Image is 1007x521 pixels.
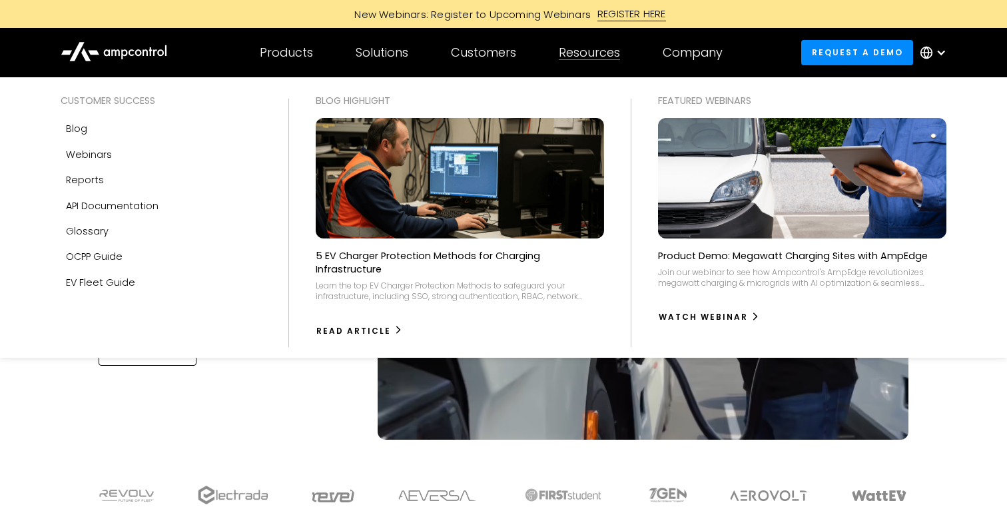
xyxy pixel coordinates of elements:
div: Blog [66,121,87,136]
div: EV Fleet Guide [66,275,135,290]
div: OCPP Guide [66,249,123,264]
div: Company [663,45,723,60]
a: EV Fleet Guide [61,270,262,295]
div: Customer success [61,93,262,108]
div: Blog Highlight [316,93,604,108]
div: New Webinars: Register to Upcoming Webinars [341,7,597,21]
div: REGISTER HERE [597,7,666,21]
div: Products [260,45,313,60]
div: Resources [559,45,620,60]
a: API Documentation [61,193,262,219]
a: Webinars [61,142,262,167]
img: electrada logo [198,486,268,504]
div: Join our webinar to see how Ampcontrol's AmpEdge revolutionizes megawatt charging & microgrids wi... [658,267,946,288]
div: Learn the top EV Charger Protection Methods to safeguard your infrastructure, including SSO, stro... [316,280,604,301]
img: Aerovolt Logo [729,490,809,501]
div: Reports [66,173,104,187]
div: Solutions [356,45,408,60]
a: New Webinars: Register to Upcoming WebinarsREGISTER HERE [204,7,803,21]
a: Blog [61,116,262,141]
a: Request a demo [801,40,913,65]
div: watch webinar [659,311,748,323]
a: Read Article [316,320,403,342]
a: watch webinar [658,306,760,328]
div: Glossary [66,224,109,239]
div: Webinars [66,147,112,162]
div: Read Article [316,325,391,337]
img: WattEV logo [851,490,907,501]
div: Featured webinars [658,93,946,108]
div: API Documentation [66,199,159,213]
div: Customers [451,45,516,60]
a: Reports [61,167,262,193]
p: Product Demo: Megawatt Charging Sites with AmpEdge [658,249,928,262]
a: Glossary [61,219,262,244]
a: OCPP Guide [61,244,262,269]
p: 5 EV Charger Protection Methods for Charging Infrastructure [316,249,604,276]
